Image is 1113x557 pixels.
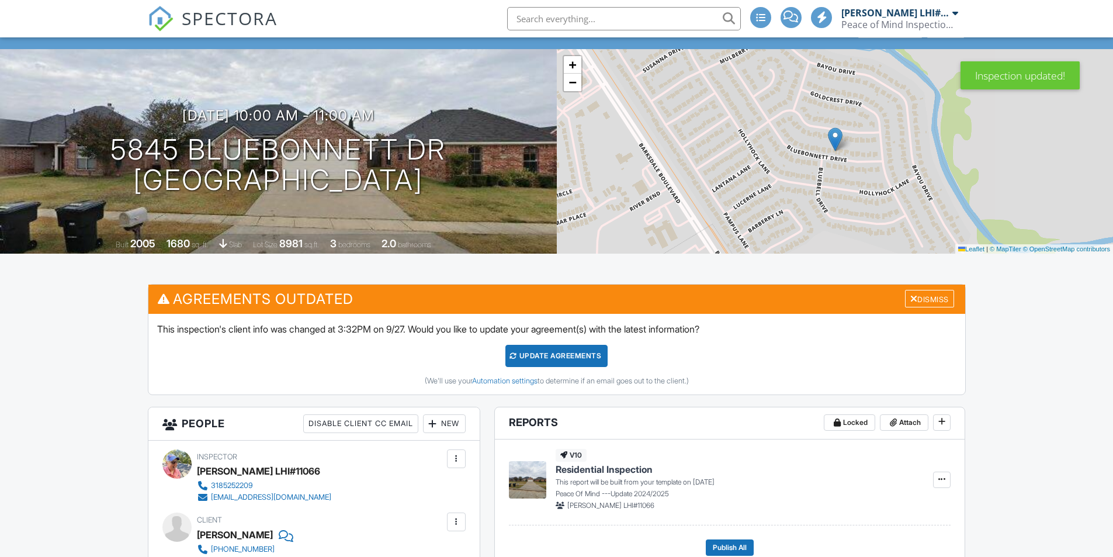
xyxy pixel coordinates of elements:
[507,7,741,30] input: Search everything...
[211,545,275,554] div: [PHONE_NUMBER]
[330,237,337,250] div: 3
[148,285,965,313] h3: Agreements Outdated
[148,407,480,441] h3: People
[148,314,965,395] div: This inspection's client info was changed at 3:32PM on 9/27. Would you like to update your agreem...
[197,516,222,524] span: Client
[157,376,956,386] div: (We'll use your to determine if an email goes out to the client.)
[858,22,923,37] div: Client View
[564,74,581,91] a: Zoom out
[197,480,331,492] a: 3185252209
[253,240,278,249] span: Lot Size
[116,240,129,249] span: Built
[568,75,576,89] span: −
[472,376,538,385] a: Automation settings
[211,493,331,502] div: [EMAIL_ADDRESS][DOMAIN_NAME]
[398,240,431,249] span: bathrooms
[197,452,237,461] span: Inspector
[148,6,174,32] img: The Best Home Inspection Software - Spectora
[423,414,466,433] div: New
[505,345,608,367] div: Update Agreements
[279,237,303,250] div: 8981
[841,7,949,19] div: [PERSON_NAME] LHI#11066
[197,526,273,544] div: [PERSON_NAME]
[990,245,1021,252] a: © MapTiler
[110,134,446,196] h1: 5845 Bluebonnett Dr [GEOGRAPHIC_DATA]
[197,492,331,503] a: [EMAIL_ADDRESS][DOMAIN_NAME]
[338,240,370,249] span: bedrooms
[568,57,576,72] span: +
[182,108,375,123] h3: [DATE] 10:00 am - 11:00 am
[211,481,253,490] div: 3185252209
[841,19,958,30] div: Peace of Mind Inspection Service, LLC
[905,290,954,308] div: Dismiss
[192,240,208,249] span: sq. ft.
[958,245,984,252] a: Leaflet
[197,544,331,555] a: [PHONE_NUMBER]
[961,61,1080,89] div: Inspection updated!
[927,22,965,37] div: More
[167,237,190,250] div: 1680
[303,414,418,433] div: Disable Client CC Email
[182,6,278,30] span: SPECTORA
[382,237,396,250] div: 2.0
[828,127,842,151] img: Marker
[229,240,242,249] span: slab
[148,16,278,40] a: SPECTORA
[564,56,581,74] a: Zoom in
[986,245,988,252] span: |
[1023,245,1110,252] a: © OpenStreetMap contributors
[197,462,320,480] div: [PERSON_NAME] LHI#11066
[304,240,319,249] span: sq.ft.
[130,237,155,250] div: 2005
